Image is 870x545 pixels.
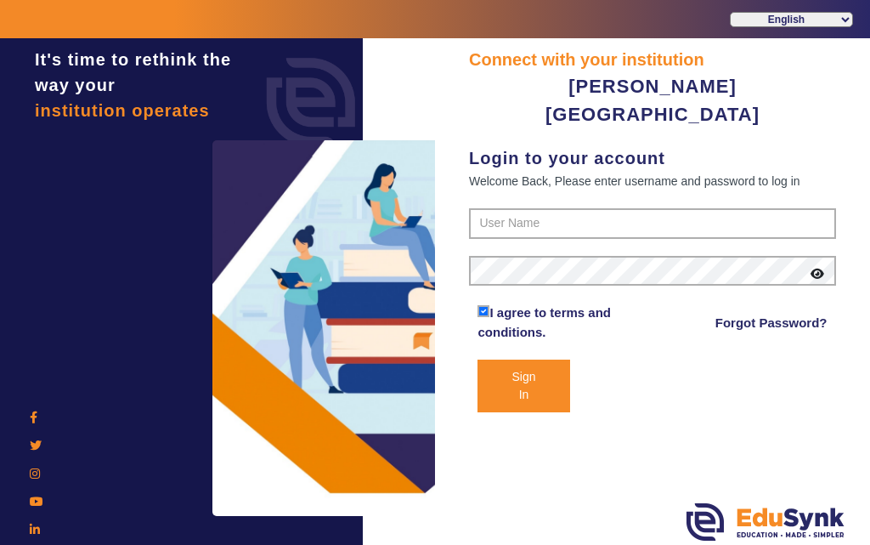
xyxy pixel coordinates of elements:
[469,171,836,191] div: Welcome Back, Please enter username and password to log in
[477,360,569,412] button: Sign In
[212,140,569,516] img: login3.png
[469,208,836,239] input: User Name
[469,72,836,128] div: [PERSON_NAME] [GEOGRAPHIC_DATA]
[477,305,611,339] a: I agree to terms and conditions.
[247,38,375,166] img: login.png
[469,145,836,171] div: Login to your account
[35,50,231,94] span: It's time to rethink the way your
[35,101,210,120] span: institution operates
[715,313,828,333] a: Forgot Password?
[686,503,845,541] img: edusynk.png
[469,47,836,72] div: Connect with your institution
